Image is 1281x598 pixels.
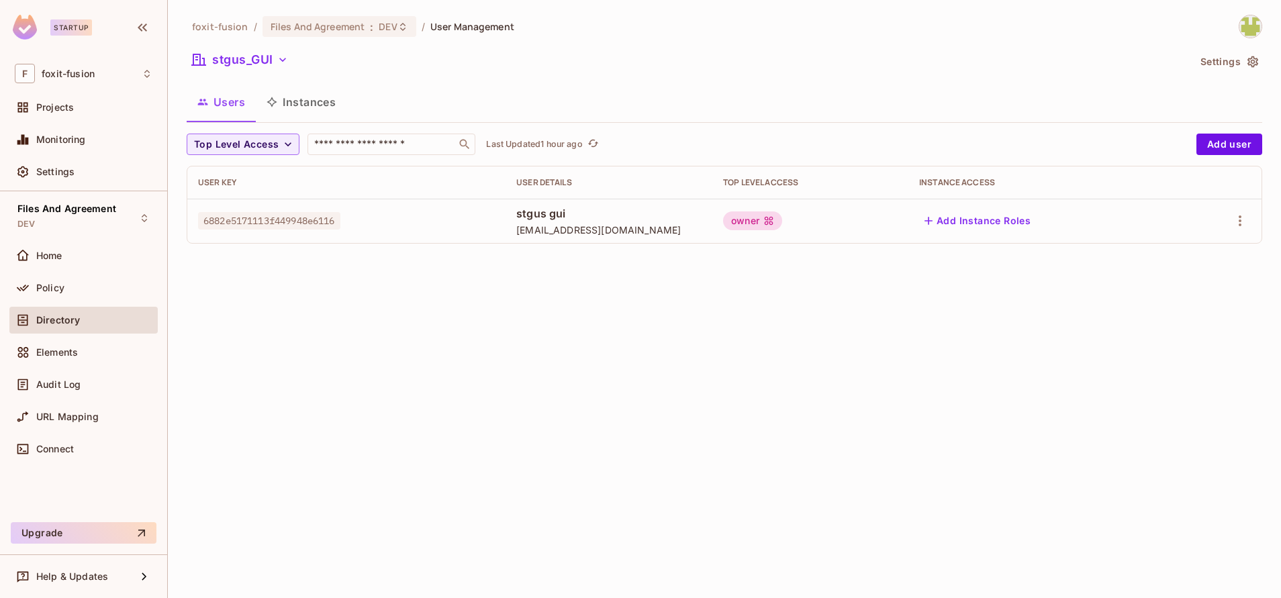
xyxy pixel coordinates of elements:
[198,212,340,230] span: 6882e5171113f449948e6116
[36,102,74,113] span: Projects
[1239,15,1262,38] img: girija_dwivedi@foxitsoftware.com
[36,444,74,454] span: Connect
[1196,134,1262,155] button: Add user
[585,136,602,152] button: refresh
[1195,51,1262,72] button: Settings
[36,315,80,326] span: Directory
[187,85,256,119] button: Users
[194,136,279,153] span: Top Level Access
[50,19,92,36] div: Startup
[256,85,346,119] button: Instances
[13,15,37,40] img: SReyMgAAAABJRU5ErkJggg==
[919,177,1167,188] div: Instance Access
[271,20,365,33] span: Files And Agreement
[36,250,62,261] span: Home
[36,347,78,358] span: Elements
[369,21,374,32] span: :
[254,20,257,33] li: /
[516,206,702,221] span: stgus gui
[17,203,116,214] span: Files And Agreement
[187,49,293,70] button: stgus_GUI
[430,20,514,33] span: User Management
[36,166,75,177] span: Settings
[422,20,425,33] li: /
[36,379,81,390] span: Audit Log
[15,64,35,83] span: F
[36,411,99,422] span: URL Mapping
[587,138,599,151] span: refresh
[516,223,702,236] span: [EMAIL_ADDRESS][DOMAIN_NAME]
[919,210,1036,232] button: Add Instance Roles
[187,134,299,155] button: Top Level Access
[42,68,95,79] span: Workspace: foxit-fusion
[36,571,108,582] span: Help & Updates
[36,283,64,293] span: Policy
[192,20,248,33] span: the active workspace
[17,219,35,230] span: DEV
[486,139,582,150] p: Last Updated 1 hour ago
[198,177,495,188] div: User Key
[11,522,156,544] button: Upgrade
[723,211,782,230] div: owner
[516,177,702,188] div: User Details
[379,20,397,33] span: DEV
[36,134,86,145] span: Monitoring
[723,177,898,188] div: Top Level Access
[583,136,602,152] span: Click to refresh data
